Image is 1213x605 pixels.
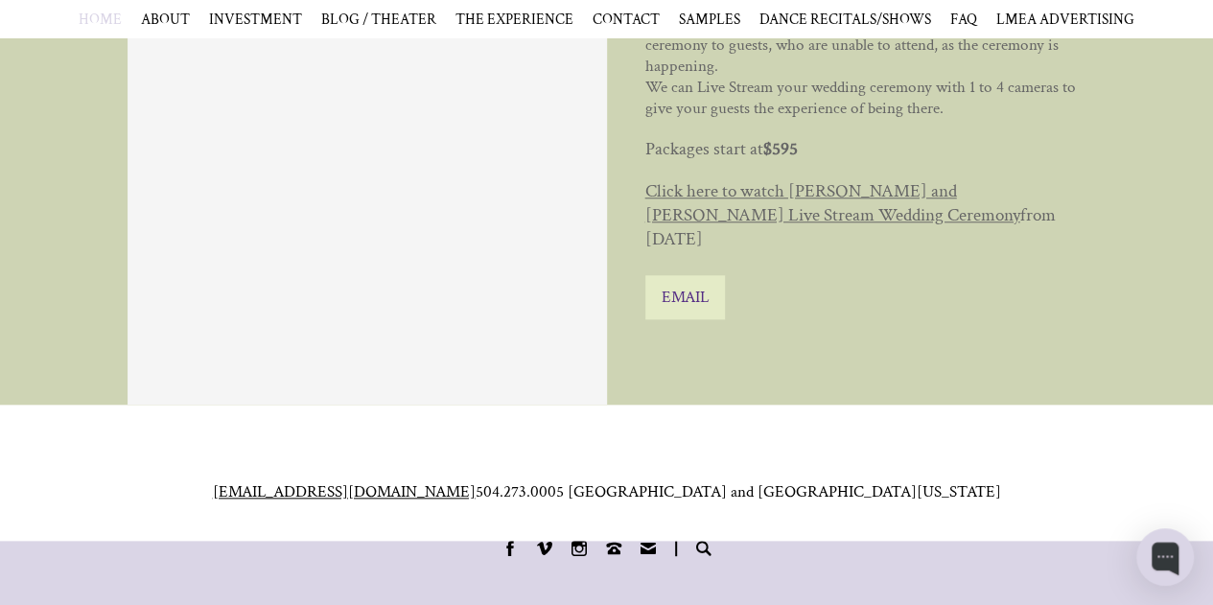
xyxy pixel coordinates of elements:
a: THE EXPERIENCE [455,10,573,29]
span: EMAIL [662,287,709,308]
p: 504.273.0005 [GEOGRAPHIC_DATA] and [GEOGRAPHIC_DATA][US_STATE] [132,481,1082,502]
a: LMEA ADVERTISING [996,10,1134,29]
p: Times are different right now, so why not share your wedding ceremony to guests, who are unable t... [645,13,1086,119]
span: SAMPLES [679,10,740,29]
span: DANCE RECITALS/SHOWS [759,10,931,29]
h3: Packages start at [645,137,1086,161]
strong: $595 [763,137,798,161]
a: HOME [79,10,122,29]
a: FAQ [950,10,977,29]
a: EMAIL [645,275,725,319]
h3: from [DATE] [645,179,1086,251]
a: [EMAIL_ADDRESS][DOMAIN_NAME] [213,481,476,502]
a: BLOG / THEATER [321,10,436,29]
a: Click here to watch [PERSON_NAME] and [PERSON_NAME] Live Stream Wedding Ceremony [645,179,1020,227]
a: CONTACT [593,10,660,29]
a: INVESTMENT [209,10,302,29]
a: ABOUT [141,10,190,29]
